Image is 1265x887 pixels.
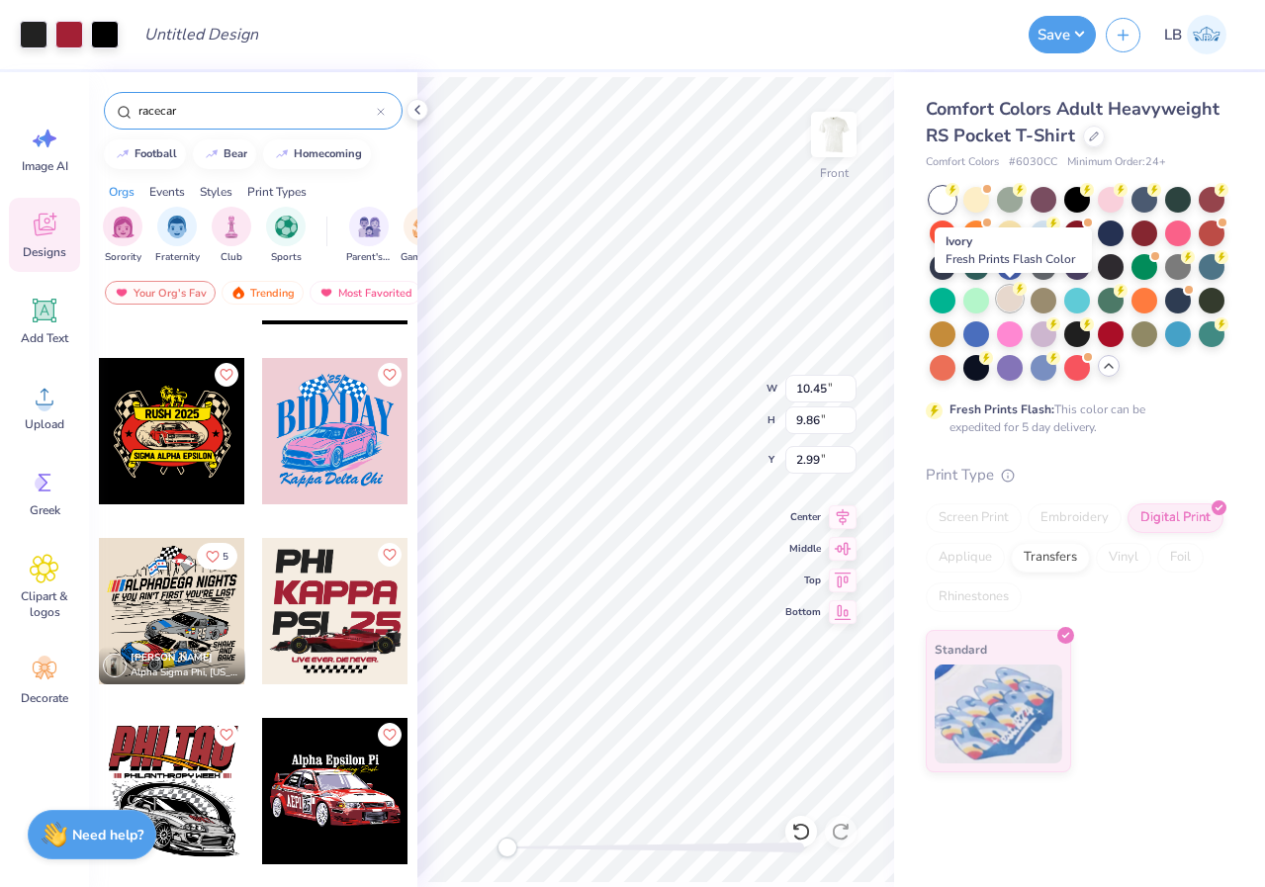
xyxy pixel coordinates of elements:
span: Decorate [21,690,68,706]
div: Most Favorited [310,281,421,305]
span: Bottom [785,604,821,620]
span: Center [785,509,821,525]
button: homecoming [263,139,371,169]
span: Fraternity [155,250,200,265]
div: filter for Parent's Weekend [346,207,392,265]
div: filter for Sorority [103,207,142,265]
strong: Fresh Prints Flash: [949,401,1054,417]
img: Fraternity Image [166,216,188,238]
img: Front [814,115,854,154]
div: football [135,148,177,159]
div: Vinyl [1096,543,1151,573]
div: Transfers [1011,543,1090,573]
div: Front [820,164,849,182]
img: trend_line.gif [274,148,290,160]
span: Middle [785,541,821,557]
div: Orgs [109,183,135,201]
div: Print Types [247,183,307,201]
button: bear [193,139,256,169]
button: football [104,139,186,169]
span: Minimum Order: 24 + [1067,154,1166,171]
input: Untitled Design [129,15,274,54]
span: Parent's Weekend [346,250,392,265]
img: Game Day Image [412,216,435,238]
div: Rhinestones [926,582,1022,612]
div: Trending [222,281,304,305]
span: Top [785,573,821,588]
button: Like [378,723,402,747]
div: filter for Club [212,207,251,265]
button: filter button [155,207,200,265]
span: [PERSON_NAME] [131,651,213,665]
img: most_fav.gif [114,286,130,300]
span: Alpha Sigma Phi, [US_STATE][GEOGRAPHIC_DATA] [131,665,237,680]
span: Sorority [105,250,141,265]
button: filter button [266,207,306,265]
div: bear [224,148,247,159]
img: trend_line.gif [115,148,131,160]
button: filter button [212,207,251,265]
div: Ivory [935,227,1092,273]
span: Comfort Colors [926,154,999,171]
div: filter for Sports [266,207,306,265]
img: Sports Image [275,216,298,238]
span: Club [221,250,242,265]
span: Sports [271,250,302,265]
div: filter for Game Day [401,207,446,265]
img: Sorority Image [112,216,135,238]
button: Like [378,363,402,387]
div: Foil [1157,543,1204,573]
span: # 6030CC [1009,154,1057,171]
img: Standard [935,665,1062,763]
div: Events [149,183,185,201]
img: Club Image [221,216,242,238]
button: filter button [346,207,392,265]
div: Styles [200,183,232,201]
button: Like [378,543,402,567]
div: Digital Print [1128,503,1223,533]
img: Laken Brown [1187,15,1226,54]
a: LB [1155,15,1235,54]
img: most_fav.gif [318,286,334,300]
span: 5 [223,552,228,562]
div: filter for Fraternity [155,207,200,265]
button: Like [197,543,237,570]
input: Try "Alpha" [136,101,377,121]
button: Like [215,363,238,387]
div: Print Type [926,464,1225,487]
button: Save [1029,16,1096,53]
span: Fresh Prints Flash Color [946,251,1075,267]
span: Image AI [22,158,68,174]
span: Add Text [21,330,68,346]
img: Parent's Weekend Image [358,216,381,238]
span: Comfort Colors Adult Heavyweight RS Pocket T-Shirt [926,97,1220,147]
div: Embroidery [1028,503,1122,533]
div: This color can be expedited for 5 day delivery. [949,400,1193,436]
span: Standard [935,639,987,660]
button: filter button [401,207,446,265]
span: Greek [30,502,60,518]
img: trending.gif [230,286,246,300]
div: Your Org's Fav [105,281,216,305]
span: LB [1164,24,1182,46]
span: Upload [25,416,64,432]
button: Like [215,723,238,747]
img: trend_line.gif [204,148,220,160]
span: Clipart & logos [12,588,77,620]
div: homecoming [294,148,362,159]
div: Screen Print [926,503,1022,533]
div: Applique [926,543,1005,573]
button: filter button [103,207,142,265]
span: Designs [23,244,66,260]
strong: Need help? [72,826,143,844]
span: Game Day [401,250,446,265]
div: Accessibility label [497,838,517,857]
